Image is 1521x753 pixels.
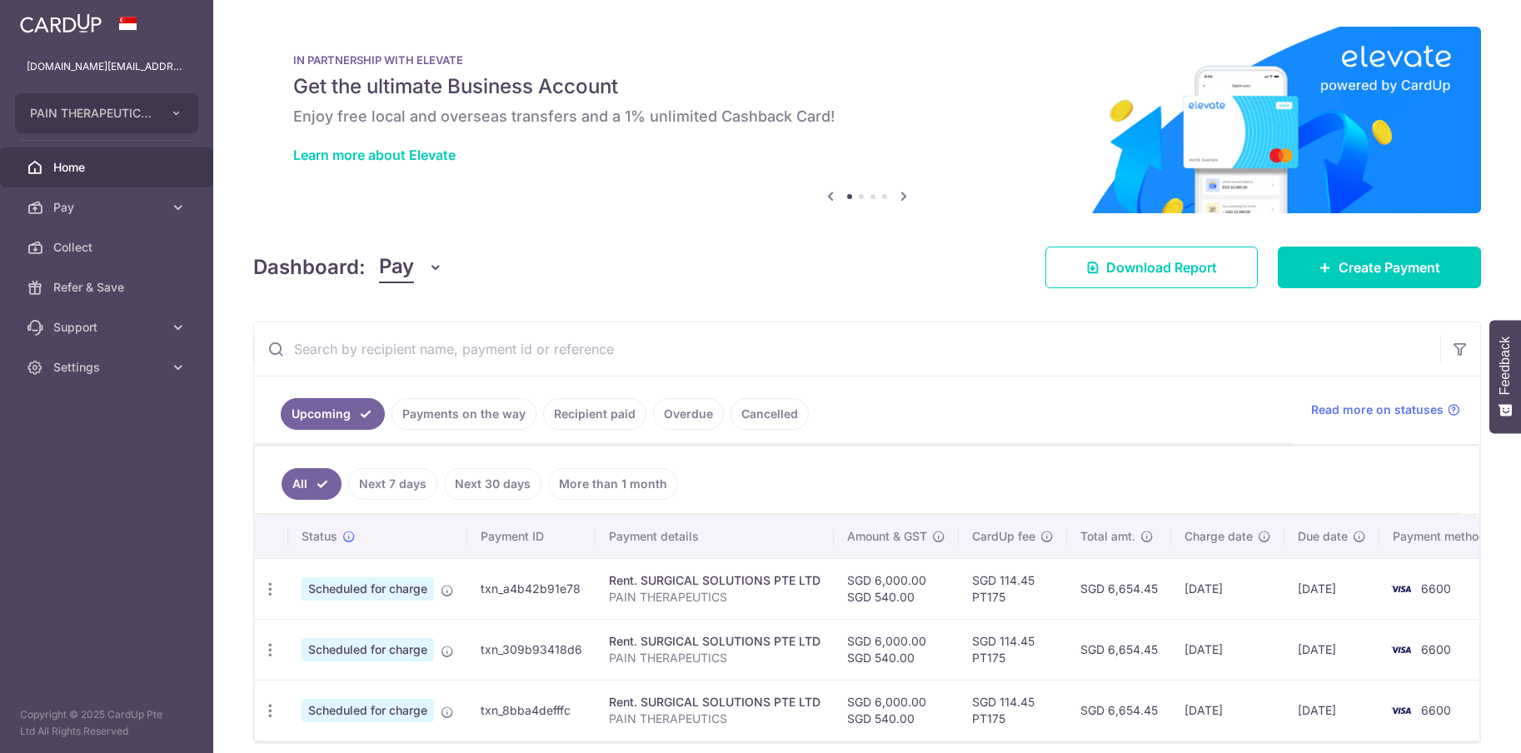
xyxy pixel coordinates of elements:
[972,528,1035,545] span: CardUp fee
[302,638,434,661] span: Scheduled for charge
[609,572,820,589] div: Rent. SURGICAL SOLUTIONS PTE LTD
[1171,619,1284,680] td: [DATE]
[1421,581,1451,596] span: 6600
[253,27,1481,213] img: Renovation banner
[847,528,927,545] span: Amount & GST
[53,199,163,216] span: Pay
[609,589,820,606] p: PAIN THERAPEUTICS
[1067,619,1171,680] td: SGD 6,654.45
[1421,642,1451,656] span: 6600
[959,619,1067,680] td: SGD 114.45 PT175
[1311,401,1444,418] span: Read more on statuses
[959,680,1067,741] td: SGD 114.45 PT175
[379,252,414,283] span: Pay
[302,699,434,722] span: Scheduled for charge
[1080,528,1135,545] span: Total amt.
[1298,528,1348,545] span: Due date
[467,558,596,619] td: txn_a4b42b91e78
[1384,701,1418,721] img: Bank Card
[1106,257,1217,277] span: Download Report
[15,93,198,133] button: PAIN THERAPEUTICS PTE. LTD.
[302,577,434,601] span: Scheduled for charge
[53,359,163,376] span: Settings
[391,398,536,430] a: Payments on the way
[543,398,646,430] a: Recipient paid
[53,279,163,296] span: Refer & Save
[834,680,959,741] td: SGD 6,000.00 SGD 540.00
[1284,558,1379,619] td: [DATE]
[1171,680,1284,741] td: [DATE]
[834,558,959,619] td: SGD 6,000.00 SGD 540.00
[1184,528,1253,545] span: Charge date
[1489,320,1521,433] button: Feedback - Show survey
[302,528,337,545] span: Status
[609,711,820,727] p: PAIN THERAPEUTICS
[253,252,366,282] h4: Dashboard:
[467,619,596,680] td: txn_309b93418d6
[609,650,820,666] p: PAIN THERAPEUTICS
[1067,558,1171,619] td: SGD 6,654.45
[609,633,820,650] div: Rent. SURGICAL SOLUTIONS PTE LTD
[834,619,959,680] td: SGD 6,000.00 SGD 540.00
[293,147,456,163] a: Learn more about Elevate
[282,468,342,500] a: All
[609,694,820,711] div: Rent. SURGICAL SOLUTIONS PTE LTD
[1284,680,1379,741] td: [DATE]
[1498,337,1513,395] span: Feedback
[53,159,163,176] span: Home
[293,53,1441,67] p: IN PARTNERSHIP WITH ELEVATE
[1421,703,1451,717] span: 6600
[379,252,443,283] button: Pay
[548,468,678,500] a: More than 1 month
[1284,619,1379,680] td: [DATE]
[27,58,187,75] p: [DOMAIN_NAME][EMAIL_ADDRESS][DOMAIN_NAME]
[959,558,1067,619] td: SGD 114.45 PT175
[467,680,596,741] td: txn_8bba4defffc
[1384,579,1418,599] img: Bank Card
[596,515,834,558] th: Payment details
[53,319,163,336] span: Support
[30,105,153,122] span: PAIN THERAPEUTICS PTE. LTD.
[653,398,724,430] a: Overdue
[53,239,163,256] span: Collect
[1339,257,1440,277] span: Create Payment
[444,468,541,500] a: Next 30 days
[281,398,385,430] a: Upcoming
[1311,401,1460,418] a: Read more on statuses
[1067,680,1171,741] td: SGD 6,654.45
[467,515,596,558] th: Payment ID
[293,73,1441,100] h5: Get the ultimate Business Account
[348,468,437,500] a: Next 7 days
[731,398,809,430] a: Cancelled
[20,13,102,33] img: CardUp
[1045,247,1258,288] a: Download Report
[1384,640,1418,660] img: Bank Card
[1171,558,1284,619] td: [DATE]
[1379,515,1506,558] th: Payment method
[293,107,1441,127] h6: Enjoy free local and overseas transfers and a 1% unlimited Cashback Card!
[1278,247,1481,288] a: Create Payment
[254,322,1440,376] input: Search by recipient name, payment id or reference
